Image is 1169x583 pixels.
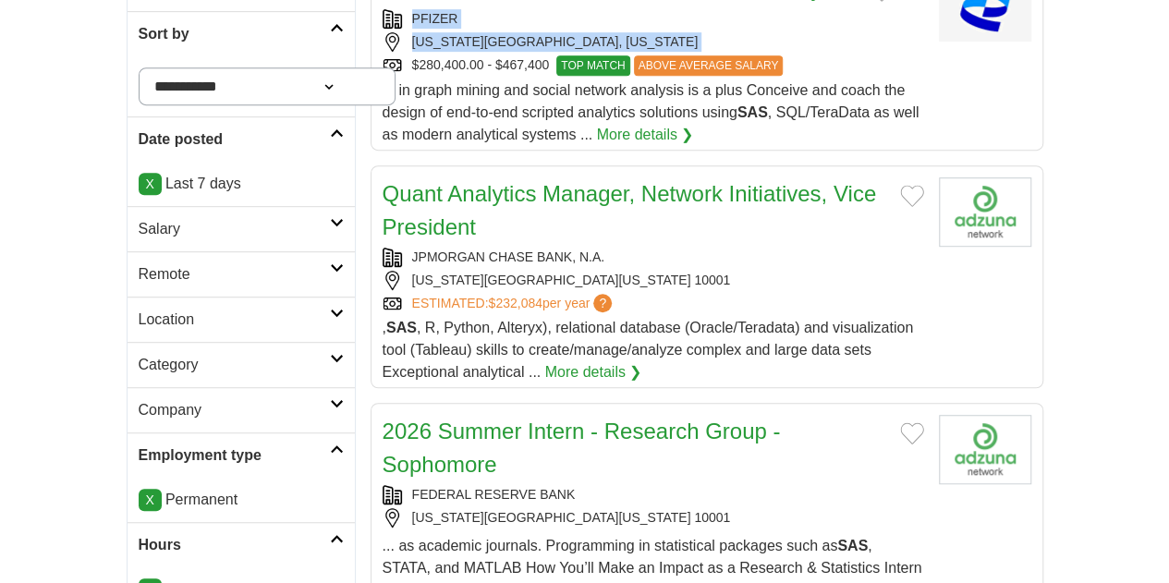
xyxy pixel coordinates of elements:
[128,11,355,56] a: Sort by
[383,485,924,504] div: FEDERAL RESERVE BANK
[634,55,784,76] span: ABOVE AVERAGE SALARY
[837,538,868,553] strong: SAS
[128,387,355,432] a: Company
[139,309,330,331] h2: Location
[128,297,355,342] a: Location
[139,23,330,45] h2: Sort by
[593,294,612,312] span: ?
[128,522,355,567] a: Hours
[556,55,629,76] span: TOP MATCH
[545,361,642,383] a: More details ❯
[139,354,330,376] h2: Category
[128,206,355,251] a: Salary
[597,124,694,146] a: More details ❯
[128,251,355,297] a: Remote
[139,128,330,151] h2: Date posted
[139,399,330,421] h2: Company
[900,422,924,444] button: Add to favorite jobs
[737,104,768,120] strong: SAS
[383,181,876,239] a: Quant Analytics Manager, Network Initiatives, Vice President
[488,296,542,310] span: $232,084
[383,508,924,528] div: [US_STATE][GEOGRAPHIC_DATA][US_STATE] 10001
[383,32,924,52] div: [US_STATE][GEOGRAPHIC_DATA], [US_STATE]
[139,263,330,285] h2: Remote
[139,444,330,467] h2: Employment type
[383,248,924,267] div: JPMORGAN CHASE BANK, N.A.
[383,82,919,142] span: ... in graph mining and social network analysis is a plus Conceive and coach the design of end-to...
[139,534,330,556] h2: Hours
[139,489,162,511] a: X
[383,271,924,290] div: [US_STATE][GEOGRAPHIC_DATA][US_STATE] 10001
[383,419,781,477] a: 2026 Summer Intern - Research Group - Sophomore
[412,294,616,313] a: ESTIMATED:$232,084per year?
[128,432,355,478] a: Employment type
[900,185,924,207] button: Add to favorite jobs
[128,116,355,162] a: Date posted
[939,177,1031,247] img: Company logo
[383,320,914,380] span: , , R, Python, Alteryx), relational database (Oracle/Teradata) and visualization tool (Tableau) s...
[139,173,162,195] a: X
[128,342,355,387] a: Category
[386,320,417,335] strong: SAS
[383,55,924,76] div: $280,400.00 - $467,400
[939,415,1031,484] img: Company logo
[139,173,344,195] p: Last 7 days
[139,489,344,511] li: Permanent
[412,11,458,26] a: PFIZER
[139,218,330,240] h2: Salary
